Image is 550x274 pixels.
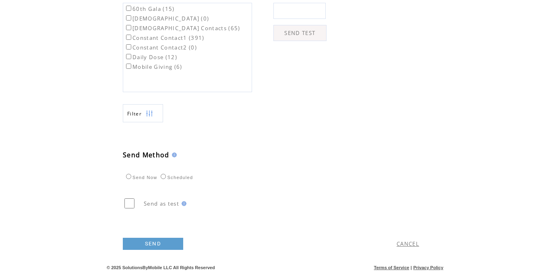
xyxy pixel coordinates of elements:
[127,110,142,117] span: Show filters
[126,25,131,30] input: [DEMOGRAPHIC_DATA] Contacts (65)
[413,265,443,270] a: Privacy Policy
[126,44,131,49] input: Constant Contact2 (0)
[124,34,205,41] label: Constant Contact1 (391)
[124,175,157,180] label: Send Now
[397,240,419,247] a: CANCEL
[126,174,131,179] input: Send Now
[123,104,163,122] a: Filter
[124,25,240,32] label: [DEMOGRAPHIC_DATA] Contacts (65)
[124,44,197,51] label: Constant Contact2 (0)
[126,6,131,11] input: 60th Gala (15)
[126,15,131,21] input: [DEMOGRAPHIC_DATA] (0)
[146,105,153,123] img: filters.png
[411,265,412,270] span: |
[374,265,409,270] a: Terms of Service
[144,200,179,207] span: Send as test
[124,15,209,22] label: [DEMOGRAPHIC_DATA] (0)
[170,152,177,157] img: help.gif
[123,238,183,250] a: SEND
[123,150,170,159] span: Send Method
[124,5,175,12] label: 60th Gala (15)
[107,265,215,270] span: © 2025 SolutionsByMobile LLC All Rights Reserved
[273,25,327,41] a: SEND TEST
[126,35,131,40] input: Constant Contact1 (391)
[161,174,166,179] input: Scheduled
[124,54,177,61] label: Daily Dose (12)
[124,63,182,70] label: Mobile Giving (6)
[159,175,193,180] label: Scheduled
[126,64,131,69] input: Mobile Giving (6)
[179,201,186,206] img: help.gif
[126,54,131,59] input: Daily Dose (12)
